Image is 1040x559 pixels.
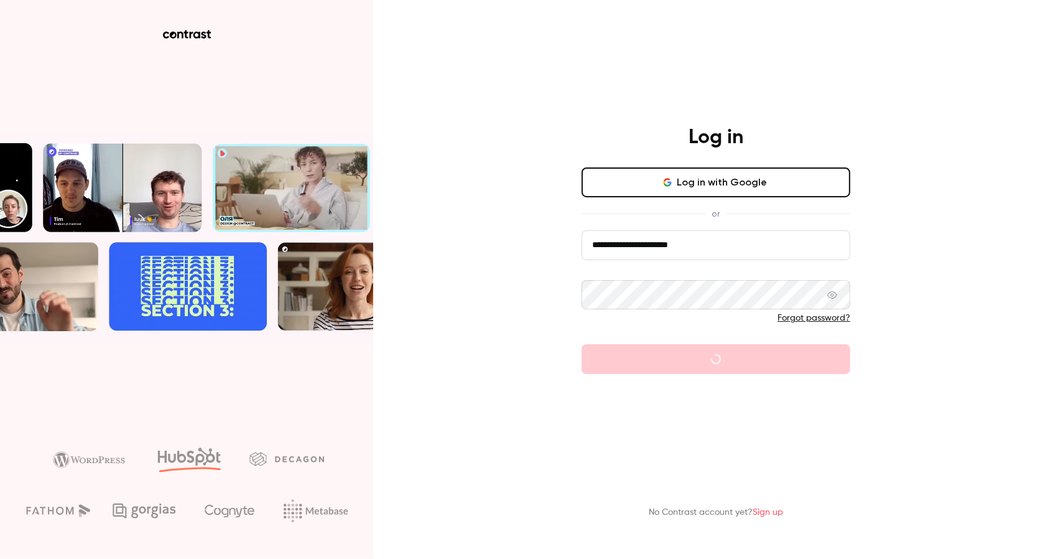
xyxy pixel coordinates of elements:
img: decagon [249,452,324,466]
a: Sign up [753,508,783,517]
span: or [706,207,727,220]
button: Log in with Google [582,167,850,197]
a: Forgot password? [778,314,850,322]
p: No Contrast account yet? [649,506,783,519]
h4: Log in [689,125,743,150]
